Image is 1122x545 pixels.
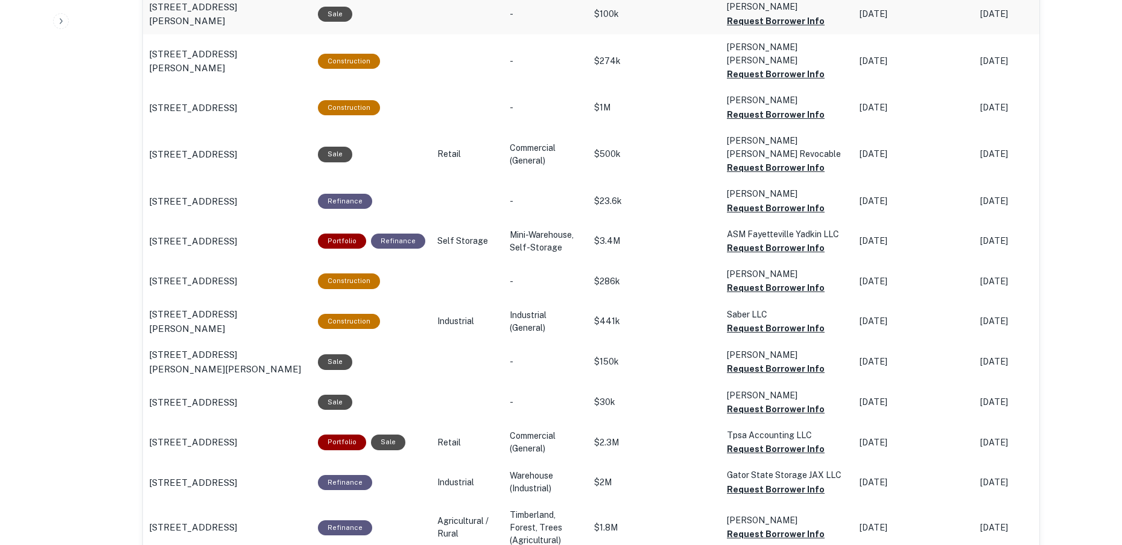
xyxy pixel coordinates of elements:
[594,275,715,288] p: $286k
[510,470,582,495] p: Warehouse (Industrial)
[980,521,1089,534] p: [DATE]
[510,8,582,21] p: -
[727,94,848,107] p: [PERSON_NAME]
[510,430,582,455] p: Commercial (General)
[727,468,848,482] p: Gator State Storage JAX LLC
[980,101,1089,114] p: [DATE]
[727,281,825,295] button: Request Borrower Info
[318,234,366,249] div: This is a portfolio loan with 4 properties
[594,195,715,208] p: $23.6k
[727,67,825,81] button: Request Borrower Info
[1062,448,1122,506] iframe: Chat Widget
[594,148,715,161] p: $500k
[149,476,306,490] a: [STREET_ADDRESS]
[437,148,498,161] p: Retail
[510,229,582,254] p: Mini-Warehouse, Self-Storage
[594,436,715,449] p: $2.3M
[318,395,352,410] div: Sale
[149,274,306,288] a: [STREET_ADDRESS]
[594,8,715,21] p: $100k
[318,273,380,288] div: This loan purpose was for construction
[860,476,968,489] p: [DATE]
[727,362,825,376] button: Request Borrower Info
[860,148,968,161] p: [DATE]
[318,314,380,329] div: This loan purpose was for construction
[149,47,306,75] a: [STREET_ADDRESS][PERSON_NAME]
[727,14,825,28] button: Request Borrower Info
[727,161,825,175] button: Request Borrower Info
[149,435,237,450] p: [STREET_ADDRESS]
[727,308,848,321] p: Saber LLC
[727,321,825,336] button: Request Borrower Info
[149,520,306,535] a: [STREET_ADDRESS]
[149,147,306,162] a: [STREET_ADDRESS]
[727,514,848,527] p: [PERSON_NAME]
[727,527,825,541] button: Request Borrower Info
[149,194,306,209] a: [STREET_ADDRESS]
[510,101,582,114] p: -
[980,436,1089,449] p: [DATE]
[980,355,1089,368] p: [DATE]
[860,235,968,247] p: [DATE]
[727,40,848,67] p: [PERSON_NAME] [PERSON_NAME]
[318,475,372,490] div: This loan purpose was for refinancing
[980,195,1089,208] p: [DATE]
[594,476,715,489] p: $2M
[727,187,848,200] p: [PERSON_NAME]
[149,395,306,410] a: [STREET_ADDRESS]
[594,101,715,114] p: $1M
[149,520,237,535] p: [STREET_ADDRESS]
[149,194,237,209] p: [STREET_ADDRESS]
[149,147,237,162] p: [STREET_ADDRESS]
[371,234,425,249] div: This loan purpose was for refinancing
[727,267,848,281] p: [PERSON_NAME]
[318,54,380,69] div: This loan purpose was for construction
[980,55,1089,68] p: [DATE]
[149,234,237,249] p: [STREET_ADDRESS]
[860,55,968,68] p: [DATE]
[437,315,498,328] p: Industrial
[318,100,380,115] div: This loan purpose was for construction
[727,241,825,255] button: Request Borrower Info
[980,275,1089,288] p: [DATE]
[510,142,582,167] p: Commercial (General)
[727,442,825,456] button: Request Borrower Info
[594,55,715,68] p: $274k
[860,396,968,409] p: [DATE]
[594,315,715,328] p: $441k
[594,355,715,368] p: $150k
[727,134,848,161] p: [PERSON_NAME] [PERSON_NAME] Revocable
[149,348,306,376] p: [STREET_ADDRESS][PERSON_NAME][PERSON_NAME]
[149,274,237,288] p: [STREET_ADDRESS]
[980,148,1089,161] p: [DATE]
[437,235,498,247] p: Self Storage
[318,354,352,369] div: Sale
[727,389,848,402] p: [PERSON_NAME]
[860,101,968,114] p: [DATE]
[594,235,715,247] p: $3.4M
[510,195,582,208] p: -
[149,435,306,450] a: [STREET_ADDRESS]
[594,521,715,534] p: $1.8M
[510,275,582,288] p: -
[437,436,498,449] p: Retail
[980,8,1089,21] p: [DATE]
[318,435,366,450] div: This is a portfolio loan with 2 properties
[860,8,968,21] p: [DATE]
[318,147,352,162] div: Sale
[727,348,848,362] p: [PERSON_NAME]
[318,7,352,22] div: Sale
[510,355,582,368] p: -
[860,195,968,208] p: [DATE]
[510,396,582,409] p: -
[980,476,1089,489] p: [DATE]
[727,402,825,416] button: Request Borrower Info
[860,521,968,534] p: [DATE]
[437,515,498,540] p: Agricultural / Rural
[149,307,306,336] a: [STREET_ADDRESS][PERSON_NAME]
[149,101,237,115] p: [STREET_ADDRESS]
[860,315,968,328] p: [DATE]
